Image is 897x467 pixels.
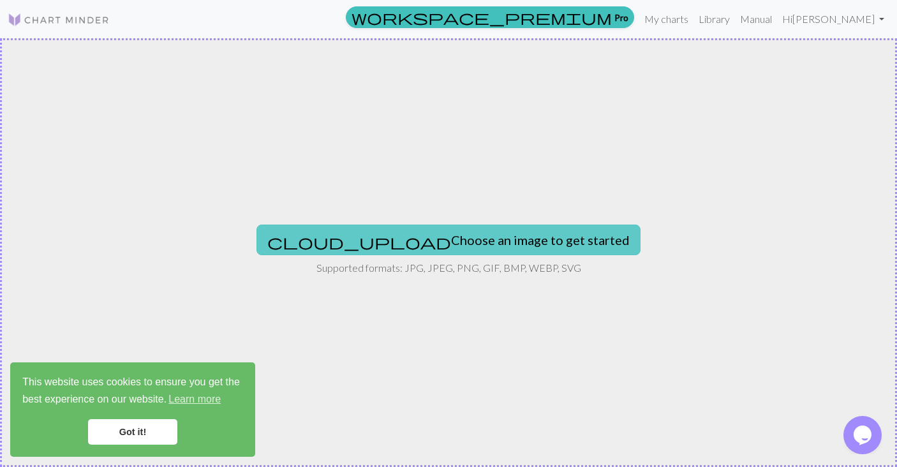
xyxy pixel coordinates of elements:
[693,6,735,32] a: Library
[735,6,777,32] a: Manual
[843,416,884,454] iframe: chat widget
[167,390,223,409] a: learn more about cookies
[22,374,243,409] span: This website uses cookies to ensure you get the best experience on our website.
[639,6,693,32] a: My charts
[8,12,110,27] img: Logo
[256,225,641,255] button: Choose an image to get started
[267,233,451,251] span: cloud_upload
[777,6,889,32] a: Hi[PERSON_NAME]
[88,419,177,445] a: dismiss cookie message
[346,6,634,28] a: Pro
[316,260,581,276] p: Supported formats: JPG, JPEG, PNG, GIF, BMP, WEBP, SVG
[352,8,612,26] span: workspace_premium
[10,362,255,457] div: cookieconsent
